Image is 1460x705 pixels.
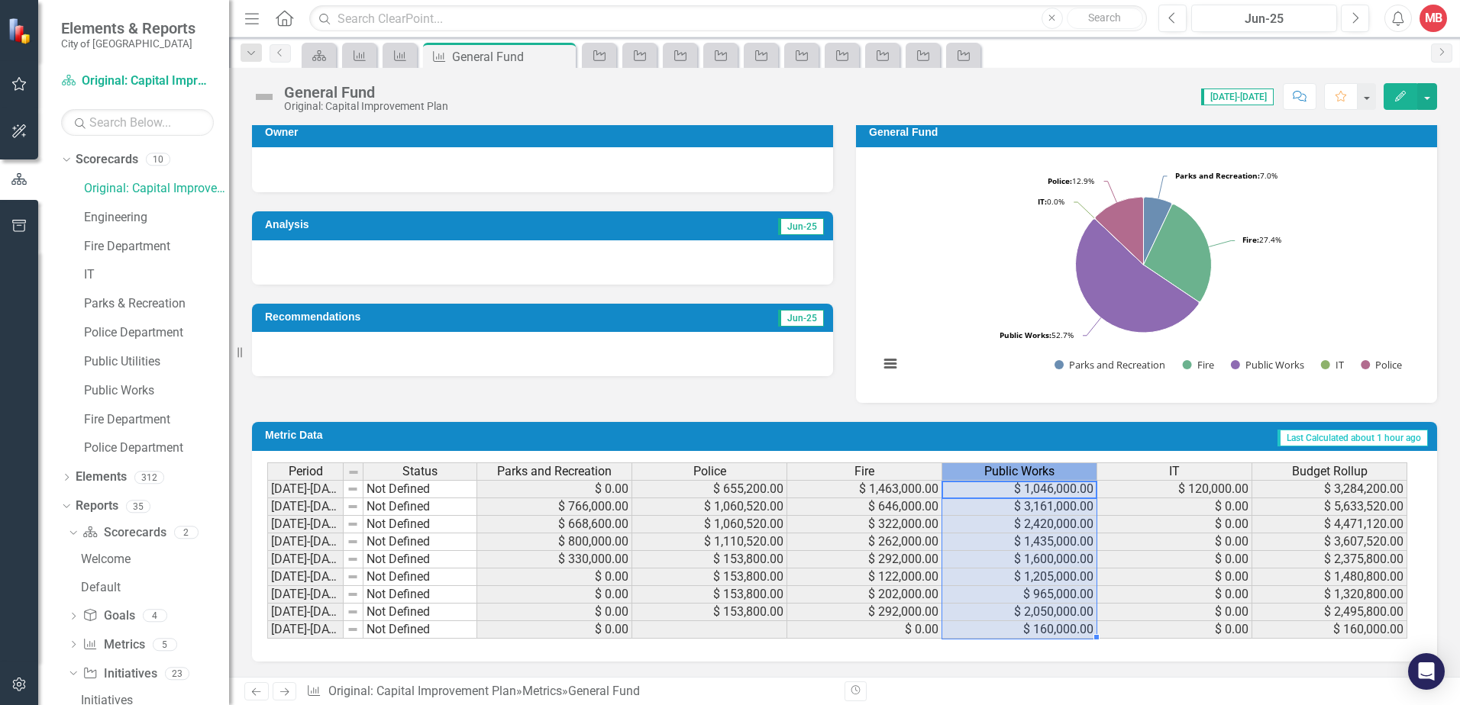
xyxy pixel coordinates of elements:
img: 8DAGhfEEPCf229AAAAAElFTkSuQmCC [347,588,359,600]
a: Fire Department [84,411,229,429]
img: 8DAGhfEEPCf229AAAAAElFTkSuQmCC [347,466,360,478]
td: $ 1,320,800.00 [1252,586,1407,604]
button: Show Public Works [1231,358,1304,372]
a: IT [84,266,229,284]
td: $ 1,480,800.00 [1252,568,1407,586]
tspan: Fire: [1242,234,1259,245]
td: $ 322,000.00 [787,516,942,533]
td: $ 292,000.00 [787,551,942,568]
span: Fire [854,465,874,478]
div: 23 [165,667,189,680]
td: $ 0.00 [1097,498,1252,516]
td: Not Defined [363,551,477,568]
span: IT [1169,465,1180,478]
span: Elements & Reports [61,19,195,37]
div: 10 [146,153,170,166]
button: Search [1067,8,1143,29]
td: $ 153,800.00 [632,604,787,621]
span: Parks and Recreation [497,465,612,478]
span: Status [402,465,438,478]
tspan: Public Works: [1000,330,1051,340]
td: $ 0.00 [477,586,632,604]
span: Jun-25 [778,310,824,327]
td: $ 0.00 [477,568,632,586]
path: Fire, 974,952. [1144,204,1212,302]
a: Initiatives [82,665,157,683]
td: [DATE]-[DATE] [267,498,344,516]
span: Public Works [984,465,1055,478]
td: $ 120,000.00 [1097,480,1252,498]
td: [DATE]-[DATE] [267,516,344,533]
img: 8DAGhfEEPCf229AAAAAElFTkSuQmCC [347,606,359,618]
td: $ 3,607,520.00 [1252,533,1407,551]
a: Welcome [77,547,229,571]
div: General Fund [452,47,572,66]
tspan: Parks and Recreation: [1175,170,1260,181]
td: $ 202,000.00 [787,586,942,604]
td: $ 1,463,000.00 [787,480,942,498]
td: $ 0.00 [787,621,942,639]
td: $ 2,050,000.00 [942,604,1097,621]
a: Original: Capital Improvement Plan [328,684,516,698]
td: [DATE]-[DATE] [267,621,344,639]
td: $ 5,633,520.00 [1252,498,1407,516]
img: 8DAGhfEEPCf229AAAAAElFTkSuQmCC [347,623,359,636]
td: $ 153,800.00 [632,568,787,586]
button: Jun-25 [1191,5,1337,32]
path: Police, 459,000. [1095,197,1143,265]
a: Reports [76,497,118,515]
td: $ 1,435,000.00 [942,533,1097,551]
td: Not Defined [363,586,477,604]
div: Chart. Highcharts interactive chart. [871,159,1422,388]
td: $ 800,000.00 [477,533,632,551]
div: General Fund [284,84,448,101]
div: MB [1420,5,1447,32]
td: $ 0.00 [477,480,632,498]
td: [DATE]-[DATE] [267,480,344,498]
td: $ 2,420,000.00 [942,516,1097,533]
a: Goals [82,607,134,625]
td: Not Defined [363,621,477,639]
td: $ 0.00 [477,621,632,639]
h3: Recommendations [265,311,640,323]
a: Fire Department [84,238,229,256]
button: Show Police [1361,358,1402,372]
text: 27.4% [1242,234,1281,245]
input: Search Below... [61,109,214,136]
td: $ 1,205,000.00 [942,568,1097,586]
td: Not Defined [363,568,477,586]
a: Elements [76,468,127,486]
td: $ 1,110,520.00 [632,533,787,551]
img: 8DAGhfEEPCf229AAAAAElFTkSuQmCC [347,501,359,513]
path: Public Works, 1,874,344. [1075,219,1199,333]
td: Not Defined [363,604,477,621]
a: Public Works [84,382,229,400]
td: $ 262,000.00 [787,533,942,551]
td: $ 3,161,000.00 [942,498,1097,516]
span: Budget Rollup [1292,465,1368,478]
span: Police [693,465,726,478]
h3: General Fund [869,127,1429,138]
td: $ 0.00 [1097,568,1252,586]
img: ClearPoint Strategy [8,18,34,44]
td: [DATE]-[DATE] [267,533,344,551]
h3: Owner [265,127,825,138]
tspan: Police: [1048,175,1072,186]
td: $ 153,800.00 [632,551,787,568]
span: [DATE]-[DATE] [1201,89,1274,105]
svg: Interactive chart [871,159,1416,388]
text: 52.7% [1000,330,1074,340]
a: Default [77,575,229,600]
td: [DATE]-[DATE] [267,568,344,586]
img: 8DAGhfEEPCf229AAAAAElFTkSuQmCC [347,483,359,495]
h3: Metric Data [265,430,585,441]
td: $ 655,200.00 [632,480,787,498]
td: [DATE]-[DATE] [267,604,344,621]
a: Parks & Recreation [84,295,229,313]
td: $ 330,000.00 [477,551,632,568]
path: IT, 0. [1094,218,1143,265]
td: $ 1,600,000.00 [942,551,1097,568]
a: Scorecards [76,151,138,169]
div: 5 [153,638,177,651]
div: 35 [126,500,150,513]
